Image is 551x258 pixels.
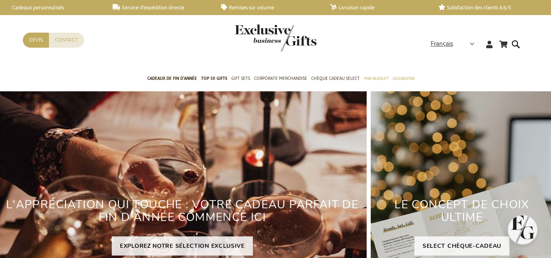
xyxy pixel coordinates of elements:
a: SELECT CHÈQUE-CADEAU [414,236,509,256]
a: Par budget [364,69,388,89]
span: TOP 50 Gifts [201,74,227,83]
span: Français [431,39,453,49]
a: Contact [49,33,84,48]
a: Satisfaction des clients 4,6/5 [438,4,534,11]
span: Occasions [392,74,414,83]
img: Exclusive Business gifts logo [235,24,316,51]
a: TOP 50 Gifts [201,69,227,89]
a: store logo [235,24,276,51]
a: Remises sur volume [221,4,316,11]
a: Gift Sets [231,69,250,89]
span: Par budget [364,74,388,83]
a: Devis [23,33,49,48]
a: Service d'expédition directe [113,4,208,11]
a: Cadeaux de fin d’année [147,69,197,89]
a: Livraison rapide [330,4,425,11]
a: Cadeaux personnalisés [4,4,100,11]
a: Chèque Cadeau Select [311,69,360,89]
span: Cadeaux de fin d’année [147,74,197,83]
span: Chèque Cadeau Select [311,74,360,83]
span: Corporate Merchandise [254,74,307,83]
span: Gift Sets [231,74,250,83]
a: Corporate Merchandise [254,69,307,89]
a: EXPLOREZ NOTRE SÉLECTION EXCLUSIVE [112,236,253,256]
a: Occasions [392,69,414,89]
